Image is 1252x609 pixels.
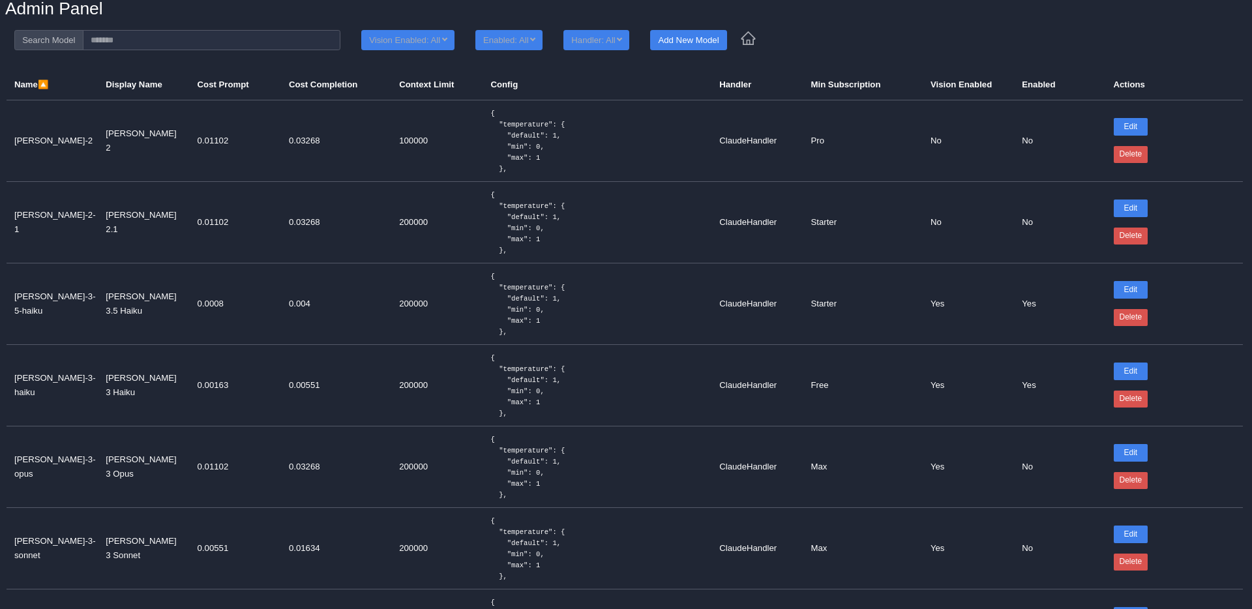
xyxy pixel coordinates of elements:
[7,426,98,507] td: [PERSON_NAME]-3-opus
[1114,526,1148,542] button: Edit
[98,263,189,344] td: [PERSON_NAME] 3.5 Haiku
[931,78,1006,91] div: Vision Enabled
[490,354,589,541] code: { "temperature": { "default": 1, "min": 0, "max": 1 }, "top_p": { "default": 1, "min": 0, "max": ...
[1014,344,1105,426] td: Yes
[190,426,281,507] td: 0.01102
[711,507,803,589] td: ClaudeHandler
[391,344,483,426] td: 200000
[719,78,795,91] div: Handler
[563,30,629,50] button: Handler: All
[1114,444,1148,461] button: Edit
[711,263,803,344] td: ClaudeHandler
[650,30,726,50] button: Add New Model
[1114,309,1148,326] button: Delete
[1114,200,1148,216] button: Edit
[711,344,803,426] td: ClaudeHandler
[98,181,189,263] td: [PERSON_NAME] 2.1
[198,78,273,91] div: Cost Prompt
[923,507,1014,589] td: Yes
[98,426,189,507] td: [PERSON_NAME] 3 Opus
[1014,100,1105,181] td: No
[190,181,281,263] td: 0.01102
[399,78,475,91] div: Context Limit
[803,100,923,181] td: Pro
[98,100,189,181] td: [PERSON_NAME] 2
[7,181,98,263] td: [PERSON_NAME]-2-1
[190,263,281,344] td: 0.0008
[1114,363,1148,379] button: Edit
[1114,391,1148,408] button: Delete
[803,181,923,263] td: Starter
[14,78,90,91] div: Name 🔼
[281,426,391,507] td: 0.03268
[1114,472,1148,489] button: Delete
[281,507,391,589] td: 0.01634
[190,507,281,589] td: 0.00551
[7,263,98,344] td: [PERSON_NAME]-3-5-haiku
[98,344,189,426] td: [PERSON_NAME] 3 Haiku
[490,191,565,366] code: { "temperature": { "default": 1, "min": 0, "max": 1 }, "top_p": { "default": 1, "min": 0, "max": ...
[923,426,1014,507] td: Yes
[475,30,543,50] button: Enabled: All
[1114,78,1235,91] div: Actions
[1114,118,1148,135] button: Edit
[1114,281,1148,298] button: Edit
[1114,146,1148,163] button: Delete
[1014,181,1105,263] td: No
[711,426,803,507] td: ClaudeHandler
[923,344,1014,426] td: Yes
[391,181,483,263] td: 200000
[106,78,181,91] div: Display Name
[1014,507,1105,589] td: No
[391,426,483,507] td: 200000
[281,181,391,263] td: 0.03268
[923,100,1014,181] td: No
[14,30,83,50] span: Search Model
[1022,78,1097,91] div: Enabled
[1014,263,1105,344] td: Yes
[490,110,565,285] code: { "temperature": { "default": 1, "min": 0, "max": 1 }, "top_p": { "default": 1, "min": 0, "max": ...
[361,30,455,50] button: Vision Enabled: All
[1114,554,1148,571] button: Delete
[281,344,391,426] td: 0.00551
[7,507,98,589] td: [PERSON_NAME]-3-sonnet
[803,507,923,589] td: Max
[190,344,281,426] td: 0.00163
[711,181,803,263] td: ClaudeHandler
[281,263,391,344] td: 0.004
[1014,426,1105,507] td: No
[391,100,483,181] td: 100000
[711,100,803,181] td: ClaudeHandler
[923,181,1014,263] td: No
[281,100,391,181] td: 0.03268
[391,263,483,344] td: 200000
[490,78,704,91] div: Config
[923,263,1014,344] td: Yes
[7,100,98,181] td: [PERSON_NAME]-2
[289,78,383,91] div: Cost Completion
[7,344,98,426] td: [PERSON_NAME]-3-haiku
[190,100,281,181] td: 0.01102
[391,507,483,589] td: 200000
[1114,228,1148,245] button: Delete
[490,273,565,448] code: { "temperature": { "default": 1, "min": 0, "max": 1 }, "top_p": { "default": 1, "min": 0, "max": ...
[803,344,923,426] td: Free
[811,78,915,91] div: Min Subscription
[803,263,923,344] td: Starter
[803,426,923,507] td: Max
[98,507,189,589] td: [PERSON_NAME] 3 Sonnet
